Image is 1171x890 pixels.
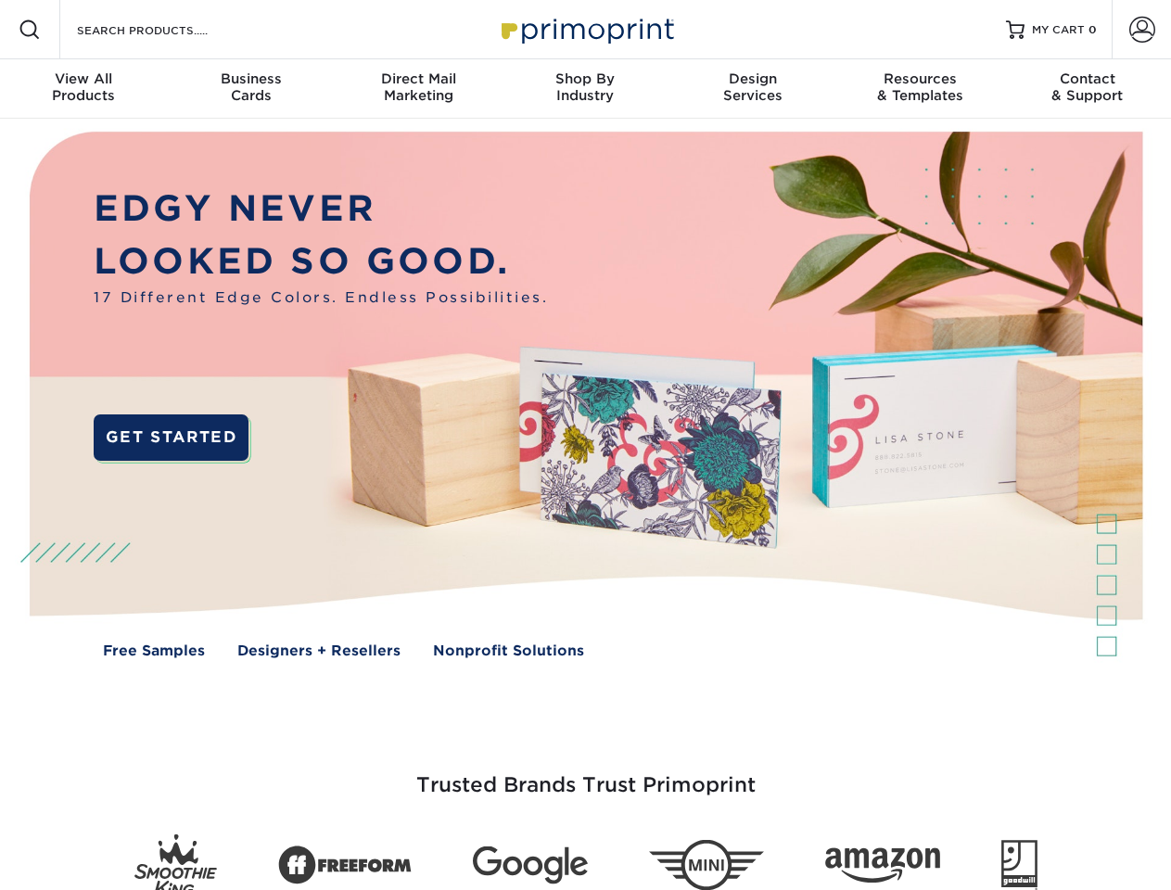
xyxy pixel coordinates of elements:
a: Resources& Templates [836,59,1003,119]
img: Google [473,846,588,884]
a: Shop ByIndustry [502,59,668,119]
a: Nonprofit Solutions [433,641,584,662]
a: BusinessCards [167,59,334,119]
span: Design [669,70,836,87]
span: 0 [1088,23,1097,36]
a: Designers + Resellers [237,641,401,662]
a: DesignServices [669,59,836,119]
div: & Templates [836,70,1003,104]
div: Industry [502,70,668,104]
a: Contact& Support [1004,59,1171,119]
span: MY CART [1032,22,1085,38]
div: Services [669,70,836,104]
div: Cards [167,70,334,104]
span: 17 Different Edge Colors. Endless Possibilities. [94,287,548,309]
span: Shop By [502,70,668,87]
div: Marketing [335,70,502,104]
img: Goodwill [1001,840,1037,890]
span: Contact [1004,70,1171,87]
img: Amazon [825,848,940,884]
span: Business [167,70,334,87]
input: SEARCH PRODUCTS..... [75,19,256,41]
h3: Trusted Brands Trust Primoprint [44,729,1128,820]
p: EDGY NEVER [94,183,548,235]
a: GET STARTED [94,414,248,461]
a: Direct MailMarketing [335,59,502,119]
a: Free Samples [103,641,205,662]
div: & Support [1004,70,1171,104]
img: Primoprint [493,9,679,49]
span: Direct Mail [335,70,502,87]
span: Resources [836,70,1003,87]
p: LOOKED SO GOOD. [94,235,548,288]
